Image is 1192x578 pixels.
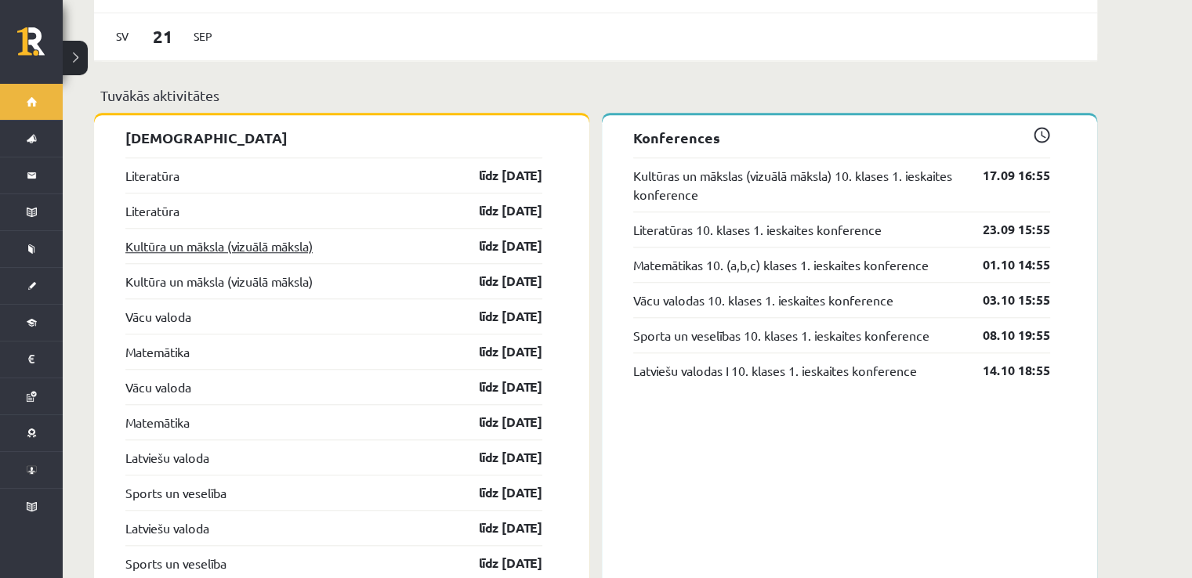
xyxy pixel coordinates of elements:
a: līdz [DATE] [451,448,542,467]
a: līdz [DATE] [451,307,542,326]
a: Vācu valodas 10. klases 1. ieskaites konference [633,291,893,309]
a: Sporta un veselības 10. klases 1. ieskaites konference [633,326,929,345]
a: līdz [DATE] [451,483,542,502]
span: 21 [139,23,187,49]
p: Tuvākās aktivitātes [100,85,1091,106]
a: Literatūra [125,201,179,220]
a: Matemātika [125,413,190,432]
a: Matemātikas 10. (a,b,c) klases 1. ieskaites konference [633,255,929,274]
a: līdz [DATE] [451,272,542,291]
span: Sep [187,24,219,49]
a: līdz [DATE] [451,166,542,185]
a: Latviešu valoda [125,448,209,467]
a: līdz [DATE] [451,201,542,220]
a: līdz [DATE] [451,342,542,361]
a: 14.10 18:55 [959,361,1050,380]
p: Konferences [633,127,1050,148]
a: Vācu valoda [125,378,191,396]
a: līdz [DATE] [451,518,542,537]
a: Latviešu valoda [125,518,209,537]
a: Latviešu valodas I 10. klases 1. ieskaites konference [633,361,917,380]
a: 01.10 14:55 [959,255,1050,274]
a: Literatūra [125,166,179,185]
a: 17.09 16:55 [959,166,1050,185]
a: Literatūras 10. klases 1. ieskaites konference [633,220,882,239]
a: līdz [DATE] [451,378,542,396]
a: Vācu valoda [125,307,191,326]
a: Kultūras un mākslas (vizuālā māksla) 10. klases 1. ieskaites konference [633,166,959,204]
a: līdz [DATE] [451,237,542,255]
a: līdz [DATE] [451,554,542,573]
a: līdz [DATE] [451,413,542,432]
span: Sv [106,24,139,49]
a: Sports un veselība [125,483,226,502]
p: [DEMOGRAPHIC_DATA] [125,127,542,148]
a: 03.10 15:55 [959,291,1050,309]
a: Kultūra un māksla (vizuālā māksla) [125,237,313,255]
a: Rīgas 1. Tālmācības vidusskola [17,27,63,67]
a: Sports un veselība [125,554,226,573]
a: Kultūra un māksla (vizuālā māksla) [125,272,313,291]
a: 23.09 15:55 [959,220,1050,239]
a: 08.10 19:55 [959,326,1050,345]
a: Matemātika [125,342,190,361]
